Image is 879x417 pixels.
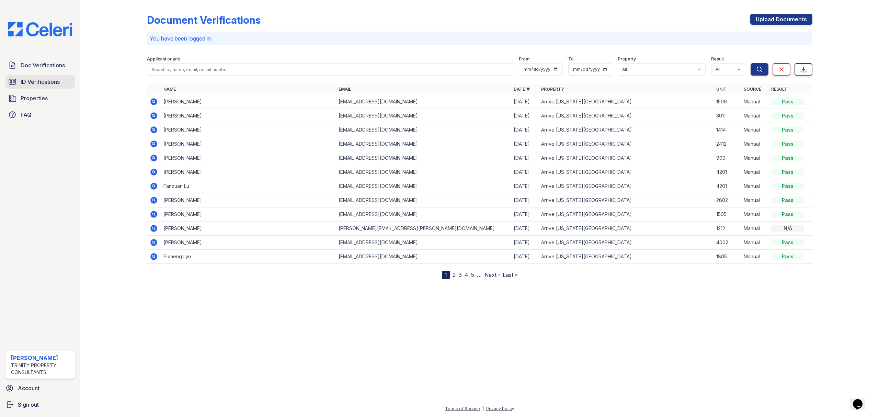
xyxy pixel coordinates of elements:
[741,109,768,123] td: Manual
[161,222,336,236] td: [PERSON_NAME]
[21,111,32,119] span: FAQ
[714,109,741,123] td: 3011
[458,271,462,278] a: 3
[741,165,768,179] td: Manual
[336,151,511,165] td: [EMAIL_ADDRESS][DOMAIN_NAME]
[484,271,500,278] a: Next ›
[714,193,741,207] td: 2602
[771,98,804,105] div: Pass
[771,87,787,92] a: Result
[741,222,768,236] td: Manual
[453,271,456,278] a: 2
[741,123,768,137] td: Manual
[538,151,714,165] td: Arrive [US_STATE][GEOGRAPHIC_DATA]
[163,87,176,92] a: Name
[161,179,336,193] td: Fanxuan Lu
[147,14,261,26] div: Document Verifications
[714,137,741,151] td: 2412
[714,236,741,250] td: 4002
[511,236,538,250] td: [DATE]
[5,75,75,89] a: ID Verifications
[541,87,564,92] a: Property
[741,236,768,250] td: Manual
[336,123,511,137] td: [EMAIL_ADDRESS][DOMAIN_NAME]
[147,56,180,62] label: Applicant or unit
[21,94,48,102] span: Properties
[714,151,741,165] td: 909
[714,222,741,236] td: 1212
[538,123,714,137] td: Arrive [US_STATE][GEOGRAPHIC_DATA]
[336,250,511,264] td: [EMAIL_ADDRESS][DOMAIN_NAME]
[714,179,741,193] td: 4201
[538,95,714,109] td: Arrive [US_STATE][GEOGRAPHIC_DATA]
[161,250,336,264] td: Pumeng Lyu
[442,271,450,279] div: 1
[445,406,480,411] a: Terms of Service
[511,151,538,165] td: [DATE]
[771,225,804,232] div: N/A
[5,58,75,72] a: Doc Verifications
[3,398,78,412] button: Sign out
[771,183,804,190] div: Pass
[471,271,474,278] a: 5
[771,211,804,218] div: Pass
[161,193,336,207] td: [PERSON_NAME]
[714,250,741,264] td: 1805
[147,63,514,76] input: Search by name, email, or unit number
[336,222,511,236] td: [PERSON_NAME][EMAIL_ADDRESS][PERSON_NAME][DOMAIN_NAME]
[771,112,804,119] div: Pass
[711,56,724,62] label: Result
[771,155,804,161] div: Pass
[161,123,336,137] td: [PERSON_NAME]
[771,239,804,246] div: Pass
[714,165,741,179] td: 4201
[514,87,530,92] a: Date ▼
[150,34,810,43] p: You have been logged in
[850,390,872,410] iframe: chat widget
[741,179,768,193] td: Manual
[161,95,336,109] td: [PERSON_NAME]
[161,137,336,151] td: [PERSON_NAME]
[18,384,39,392] span: Account
[511,165,538,179] td: [DATE]
[11,354,72,362] div: [PERSON_NAME]
[519,56,529,62] label: From
[538,109,714,123] td: Arrive [US_STATE][GEOGRAPHIC_DATA]
[336,236,511,250] td: [EMAIL_ADDRESS][DOMAIN_NAME]
[538,165,714,179] td: Arrive [US_STATE][GEOGRAPHIC_DATA]
[161,207,336,222] td: [PERSON_NAME]
[486,406,514,411] a: Privacy Policy
[538,236,714,250] td: Arrive [US_STATE][GEOGRAPHIC_DATA]
[336,179,511,193] td: [EMAIL_ADDRESS][DOMAIN_NAME]
[482,406,484,411] div: |
[511,193,538,207] td: [DATE]
[11,362,72,376] div: Trinity Property Consultants
[21,61,65,69] span: Doc Verifications
[511,179,538,193] td: [DATE]
[618,56,636,62] label: Property
[511,222,538,236] td: [DATE]
[21,78,60,86] span: ID Verifications
[771,126,804,133] div: Pass
[3,381,78,395] a: Account
[511,207,538,222] td: [DATE]
[336,207,511,222] td: [EMAIL_ADDRESS][DOMAIN_NAME]
[511,123,538,137] td: [DATE]
[339,87,351,92] a: Email
[18,401,39,409] span: Sign out
[538,193,714,207] td: Arrive [US_STATE][GEOGRAPHIC_DATA]
[538,179,714,193] td: Arrive [US_STATE][GEOGRAPHIC_DATA]
[750,14,812,25] a: Upload Documents
[336,109,511,123] td: [EMAIL_ADDRESS][DOMAIN_NAME]
[161,151,336,165] td: [PERSON_NAME]
[465,271,468,278] a: 4
[161,236,336,250] td: [PERSON_NAME]
[771,169,804,176] div: Pass
[5,108,75,122] a: FAQ
[538,137,714,151] td: Arrive [US_STATE][GEOGRAPHIC_DATA]
[538,222,714,236] td: Arrive [US_STATE][GEOGRAPHIC_DATA]
[714,95,741,109] td: 1506
[741,207,768,222] td: Manual
[3,22,78,36] img: CE_Logo_Blue-a8612792a0a2168367f1c8372b55b34899dd931a85d93a1a3d3e32e68fde9ad4.png
[741,250,768,264] td: Manual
